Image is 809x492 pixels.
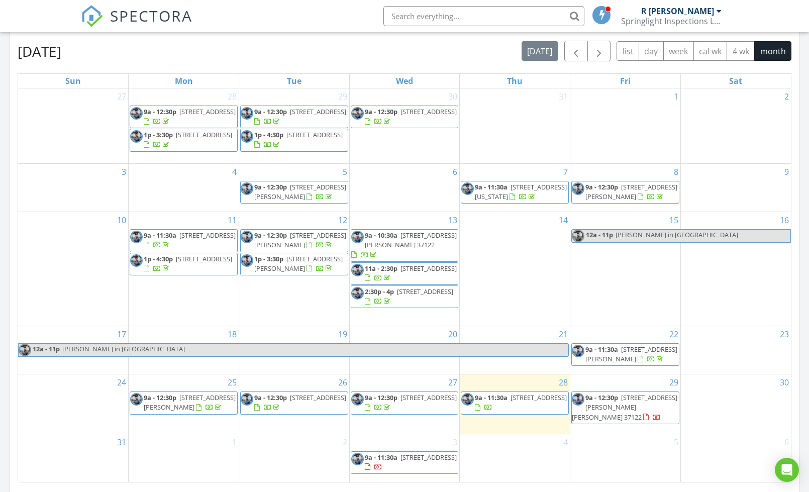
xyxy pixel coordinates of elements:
td: Go to August 5, 2025 [239,164,349,212]
span: [STREET_ADDRESS] [397,287,453,296]
a: 11a - 2:30p [STREET_ADDRESS] [351,262,459,285]
img: the_martins_202137.2.jpg [241,393,253,406]
a: Go to September 5, 2025 [672,434,680,450]
a: 9a - 12:30p [STREET_ADDRESS][PERSON_NAME] [PERSON_NAME] 37122 [572,393,677,421]
a: Go to August 12, 2025 [336,212,349,228]
button: 4 wk [727,41,755,61]
img: the_martins_202137.2.jpg [241,107,253,120]
a: Go to September 3, 2025 [451,434,459,450]
a: 9a - 12:30p [STREET_ADDRESS][PERSON_NAME] [240,181,348,204]
span: SPECTORA [110,5,192,26]
a: 1p - 3:30p [STREET_ADDRESS] [144,130,232,149]
a: Go to August 8, 2025 [672,164,680,180]
button: week [663,41,694,61]
span: [STREET_ADDRESS] [286,130,343,139]
span: [STREET_ADDRESS][PERSON_NAME] [585,182,677,201]
a: Go to July 29, 2025 [336,88,349,105]
td: Go to August 20, 2025 [349,326,460,374]
img: the_martins_202137.2.jpg [241,182,253,195]
h2: [DATE] [18,41,61,61]
td: Go to September 1, 2025 [129,434,239,482]
a: Go to August 16, 2025 [778,212,791,228]
a: Sunday [63,74,83,88]
a: 9a - 12:30p [STREET_ADDRESS] [130,106,238,128]
td: Go to August 1, 2025 [570,88,681,164]
td: Go to July 29, 2025 [239,88,349,164]
span: 9a - 11:30a [585,345,618,354]
td: Go to August 7, 2025 [460,164,570,212]
a: 9a - 10:30a [STREET_ADDRESS] [PERSON_NAME] 37122 [351,229,459,262]
a: Go to August 20, 2025 [446,326,459,342]
a: 11a - 2:30p [STREET_ADDRESS] [365,264,457,282]
span: 12a - 11p [32,344,60,356]
td: Go to September 6, 2025 [680,434,791,482]
td: Go to August 10, 2025 [18,212,129,326]
a: Go to September 4, 2025 [561,434,570,450]
button: list [617,41,639,61]
img: the_martins_202137.2.jpg [130,231,143,243]
a: Go to August 23, 2025 [778,326,791,342]
img: the_martins_202137.2.jpg [241,254,253,267]
img: the_martins_202137.2.jpg [241,130,253,143]
a: 1p - 4:30p [STREET_ADDRESS] [130,253,238,275]
a: Go to August 26, 2025 [336,374,349,390]
a: Go to September 2, 2025 [341,434,349,450]
a: Go to August 17, 2025 [115,326,128,342]
img: the_martins_202137.2.jpg [351,393,364,406]
span: [STREET_ADDRESS] [400,264,457,273]
a: 9a - 12:30p [STREET_ADDRESS][PERSON_NAME] [585,182,677,201]
span: 1p - 4:30p [254,130,283,139]
span: 9a - 12:30p [254,182,287,191]
span: 9a - 11:30a [475,182,508,191]
a: Go to August 3, 2025 [120,164,128,180]
a: 9a - 12:30p [STREET_ADDRESS] [365,393,457,412]
td: Go to August 3, 2025 [18,164,129,212]
td: Go to July 28, 2025 [129,88,239,164]
img: the_martins_202137.2.jpg [461,182,474,195]
td: Go to August 27, 2025 [349,374,460,434]
img: the_martins_202137.2.jpg [351,453,364,465]
span: [STREET_ADDRESS] [176,254,232,263]
a: Go to August 27, 2025 [446,374,459,390]
img: the_martins_202137.2.jpg [130,393,143,406]
button: day [639,41,664,61]
img: the_martins_202137.2.jpg [19,344,31,356]
td: Go to July 31, 2025 [460,88,570,164]
a: 9a - 11:30a [STREET_ADDRESS] [130,229,238,252]
span: [STREET_ADDRESS] [290,393,346,402]
a: Go to August 25, 2025 [226,374,239,390]
a: 9a - 11:30a [STREET_ADDRESS][US_STATE] [475,182,567,201]
span: 1p - 3:30p [144,130,173,139]
td: Go to August 15, 2025 [570,212,681,326]
td: Go to September 5, 2025 [570,434,681,482]
a: Go to August 11, 2025 [226,212,239,228]
a: 9a - 11:30a [STREET_ADDRESS] [461,391,569,414]
a: Go to July 28, 2025 [226,88,239,105]
a: Go to August 14, 2025 [557,212,570,228]
a: 1p - 4:30p [STREET_ADDRESS] [240,129,348,151]
button: Previous month [564,41,588,61]
img: the_martins_202137.2.jpg [572,345,584,357]
td: Go to August 17, 2025 [18,326,129,374]
a: 1p - 4:30p [STREET_ADDRESS] [144,254,232,273]
span: [STREET_ADDRESS] [290,107,346,116]
a: Wednesday [394,74,415,88]
a: 9a - 12:30p [STREET_ADDRESS][PERSON_NAME] [571,181,679,204]
td: Go to August 11, 2025 [129,212,239,326]
a: 9a - 12:30p [STREET_ADDRESS] [365,107,457,126]
img: the_martins_202137.2.jpg [572,230,584,242]
a: Go to August 31, 2025 [115,434,128,450]
td: Go to August 22, 2025 [570,326,681,374]
img: the_martins_202137.2.jpg [351,264,364,276]
td: Go to August 28, 2025 [460,374,570,434]
span: 9a - 10:30a [365,231,397,240]
img: the_martins_202137.2.jpg [351,231,364,243]
span: [STREET_ADDRESS] [400,107,457,116]
a: Go to August 29, 2025 [667,374,680,390]
a: 9a - 11:30a [STREET_ADDRESS][US_STATE] [461,181,569,204]
a: Go to August 19, 2025 [336,326,349,342]
a: Go to July 27, 2025 [115,88,128,105]
span: [STREET_ADDRESS][PERSON_NAME] [254,182,346,201]
span: 9a - 12:30p [365,393,397,402]
a: Tuesday [285,74,304,88]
